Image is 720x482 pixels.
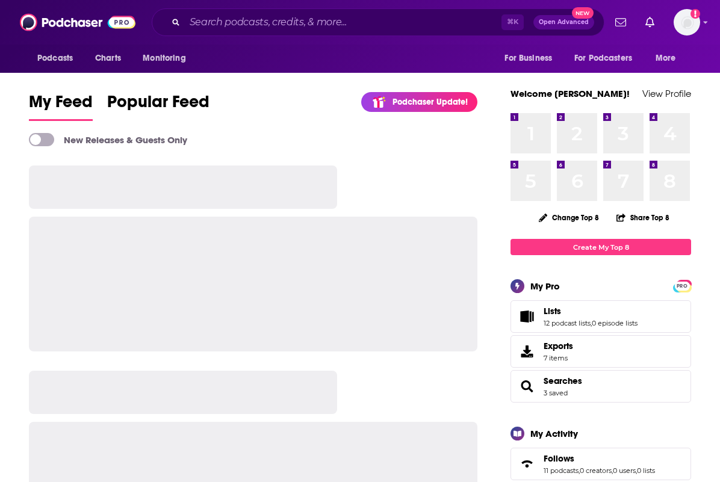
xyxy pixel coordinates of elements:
span: Exports [544,341,573,351]
button: open menu [566,47,650,70]
img: User Profile [674,9,700,36]
a: Popular Feed [107,91,209,121]
a: Charts [87,47,128,70]
button: Share Top 8 [616,206,670,229]
a: Searches [515,378,539,395]
a: 0 lists [637,466,655,475]
button: Open AdvancedNew [533,15,594,29]
button: Show profile menu [674,9,700,36]
button: open menu [29,47,88,70]
span: , [579,466,580,475]
span: Follows [511,448,691,480]
a: Follows [544,453,655,464]
input: Search podcasts, credits, & more... [185,13,501,32]
button: open menu [496,47,567,70]
a: Show notifications dropdown [641,12,659,32]
a: Lists [515,308,539,325]
p: Podchaser Update! [393,97,468,107]
a: My Feed [29,91,93,121]
span: Podcasts [37,50,73,67]
span: Searches [511,370,691,403]
a: 12 podcast lists [544,319,591,327]
a: Searches [544,375,582,386]
a: 11 podcasts [544,466,579,475]
img: Podchaser - Follow, Share and Rate Podcasts [20,11,135,34]
a: Exports [511,335,691,368]
span: For Podcasters [574,50,632,67]
div: My Pro [530,280,560,292]
span: Logged in as Isabellaoidem [674,9,700,36]
span: Open Advanced [539,19,589,25]
a: Create My Top 8 [511,239,691,255]
div: My Activity [530,428,578,439]
a: 0 users [613,466,636,475]
span: Monitoring [143,50,185,67]
span: More [656,50,676,67]
button: Change Top 8 [532,210,606,225]
a: Lists [544,306,638,317]
span: Popular Feed [107,91,209,119]
a: Welcome [PERSON_NAME]! [511,88,630,99]
span: , [612,466,613,475]
a: 0 episode lists [592,319,638,327]
span: , [591,319,592,327]
a: New Releases & Guests Only [29,133,187,146]
span: For Business [504,50,552,67]
span: Lists [544,306,561,317]
a: View Profile [642,88,691,99]
svg: Add a profile image [691,9,700,19]
span: Charts [95,50,121,67]
span: New [572,7,594,19]
span: ⌘ K [501,14,524,30]
a: 0 creators [580,466,612,475]
a: PRO [675,281,689,290]
span: Exports [515,343,539,360]
button: open menu [134,47,201,70]
a: Follows [515,456,539,472]
a: 3 saved [544,389,568,397]
span: 7 items [544,354,573,362]
span: , [636,466,637,475]
span: Follows [544,453,574,464]
span: Lists [511,300,691,333]
a: Show notifications dropdown [610,12,631,32]
div: Search podcasts, credits, & more... [152,8,604,36]
span: PRO [675,282,689,291]
span: My Feed [29,91,93,119]
button: open menu [647,47,691,70]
